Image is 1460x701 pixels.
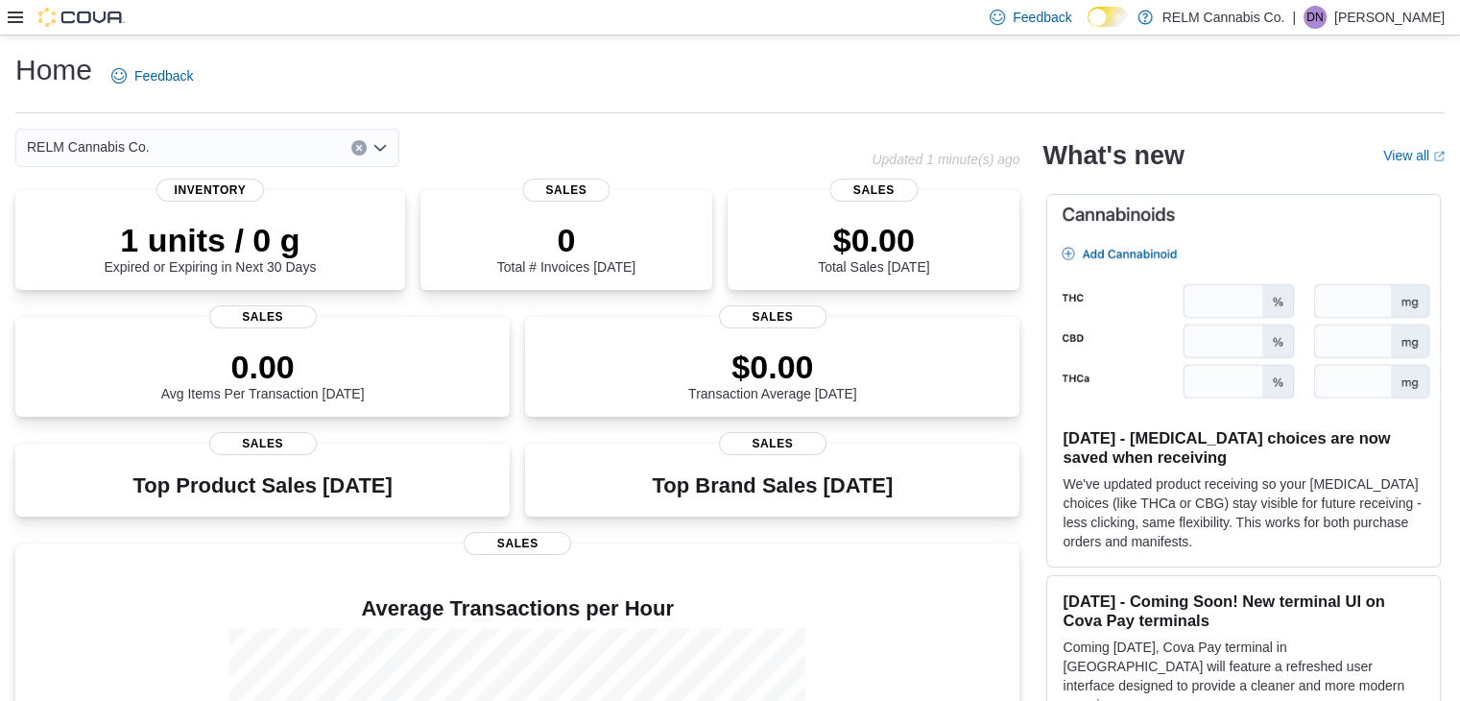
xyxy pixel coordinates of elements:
[1306,6,1323,29] span: DN
[27,135,150,158] span: RELM Cannabis Co.
[719,432,826,455] span: Sales
[1383,148,1445,163] a: View allExternal link
[497,221,635,275] div: Total # Invoices [DATE]
[1088,7,1128,27] input: Dark Mode
[132,474,392,497] h3: Top Product Sales [DATE]
[1063,592,1424,630] h3: [DATE] - Coming Soon! New terminal UI on Cova Pay terminals
[15,51,92,89] h1: Home
[161,348,365,401] div: Avg Items Per Transaction [DATE]
[104,57,201,95] a: Feedback
[1292,6,1296,29] p: |
[38,8,125,27] img: Cova
[688,348,857,386] p: $0.00
[209,432,317,455] span: Sales
[1162,6,1285,29] p: RELM Cannabis Co.
[351,140,367,156] button: Clear input
[652,474,893,497] h3: Top Brand Sales [DATE]
[31,597,1004,620] h4: Average Transactions per Hour
[719,305,826,328] span: Sales
[104,221,316,275] div: Expired or Expiring in Next 30 Days
[372,140,388,156] button: Open list of options
[161,348,365,386] p: 0.00
[522,179,610,202] span: Sales
[1063,474,1424,551] p: We've updated product receiving so your [MEDICAL_DATA] choices (like THCa or CBG) stay visible fo...
[1334,6,1445,29] p: [PERSON_NAME]
[156,179,264,202] span: Inventory
[1088,27,1089,28] span: Dark Mode
[872,152,1019,167] p: Updated 1 minute(s) ago
[1013,8,1071,27] span: Feedback
[830,179,918,202] span: Sales
[688,348,857,401] div: Transaction Average [DATE]
[209,305,317,328] span: Sales
[818,221,929,275] div: Total Sales [DATE]
[104,221,316,259] p: 1 units / 0 g
[1304,6,1327,29] div: David Nguyen
[497,221,635,259] p: 0
[464,532,571,555] span: Sales
[1063,428,1424,467] h3: [DATE] - [MEDICAL_DATA] choices are now saved when receiving
[134,66,193,85] span: Feedback
[1042,140,1184,171] h2: What's new
[1433,151,1445,162] svg: External link
[818,221,929,259] p: $0.00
